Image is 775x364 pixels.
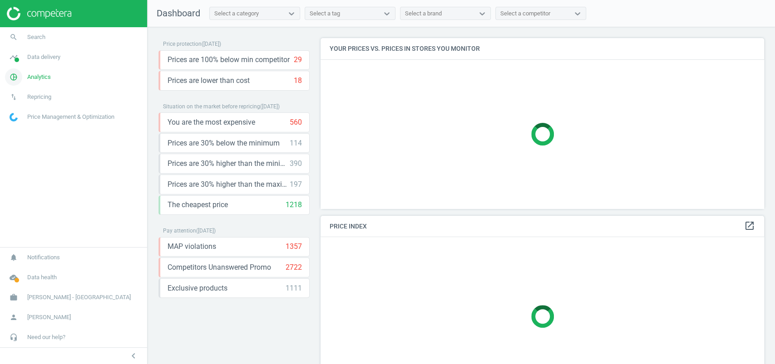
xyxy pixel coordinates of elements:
[500,10,550,18] div: Select a competitor
[5,329,22,346] i: headset_mic
[286,242,302,252] div: 1357
[290,117,302,127] div: 560
[196,228,216,234] span: ( [DATE] )
[27,53,60,61] span: Data delivery
[286,200,302,210] div: 1218
[168,159,290,169] span: Prices are 30% higher than the minimum
[744,220,755,231] i: open_in_new
[168,200,228,210] span: The cheapest price
[27,333,65,341] span: Need our help?
[5,309,22,326] i: person
[321,38,764,59] h4: Your prices vs. prices in stores you monitor
[168,117,255,127] span: You are the most expensive
[260,103,280,110] span: ( [DATE] )
[5,29,22,46] i: search
[294,55,302,65] div: 29
[286,283,302,293] div: 1111
[168,262,271,272] span: Competitors Unanswered Promo
[5,88,22,106] i: swap_vert
[168,242,216,252] span: MAP violations
[290,159,302,169] div: 390
[290,180,302,189] div: 197
[310,10,340,18] div: Select a tag
[321,216,764,237] h4: Price Index
[168,76,250,86] span: Prices are lower than cost
[744,220,755,232] a: open_in_new
[5,49,22,66] i: timeline
[168,283,227,293] span: Exclusive products
[168,55,290,65] span: Prices are 100% below min competitor
[27,33,45,41] span: Search
[163,228,196,234] span: Pay attention
[27,313,71,321] span: [PERSON_NAME]
[27,253,60,262] span: Notifications
[294,76,302,86] div: 18
[27,93,51,101] span: Repricing
[286,262,302,272] div: 2722
[163,103,260,110] span: Situation on the market before repricing
[27,73,51,81] span: Analytics
[27,273,57,281] span: Data health
[157,8,200,19] span: Dashboard
[202,41,221,47] span: ( [DATE] )
[7,7,71,20] img: ajHJNr6hYgQAAAAASUVORK5CYII=
[163,41,202,47] span: Price protection
[5,68,22,86] i: pie_chart_outlined
[214,10,259,18] div: Select a category
[5,269,22,286] i: cloud_done
[168,180,290,189] span: Prices are 30% higher than the maximal
[168,138,280,148] span: Prices are 30% below the minimum
[5,289,22,306] i: work
[27,293,131,301] span: [PERSON_NAME] - [GEOGRAPHIC_DATA]
[128,350,139,361] i: chevron_left
[290,138,302,148] div: 114
[10,113,18,121] img: wGWNvw8QSZomAAAAABJRU5ErkJggg==
[27,113,114,121] span: Price Management & Optimization
[5,249,22,266] i: notifications
[405,10,442,18] div: Select a brand
[122,350,145,362] button: chevron_left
